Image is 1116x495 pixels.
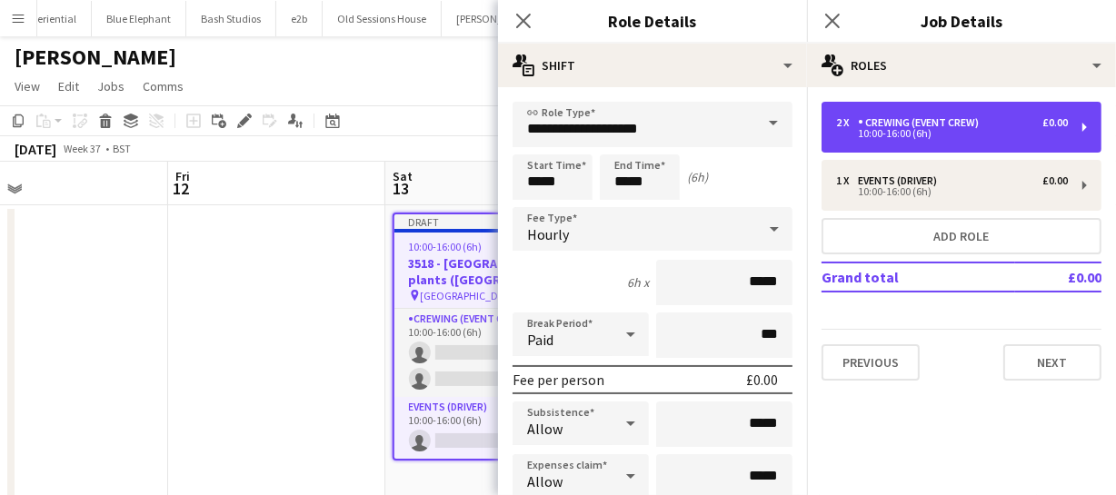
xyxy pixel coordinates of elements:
span: Edit [58,78,79,94]
h1: [PERSON_NAME] [15,44,176,71]
td: £0.00 [1015,262,1101,292]
a: Comms [135,74,191,98]
div: Crewing (Event Crew) [858,116,986,129]
h3: 3518 - [GEOGRAPHIC_DATA] plants ([GEOGRAPHIC_DATA] VAN)) [394,255,594,288]
button: Next [1003,344,1101,381]
span: Jobs [97,78,125,94]
span: Fri [175,168,190,184]
button: Blue Elephant [92,1,186,36]
div: £0.00 [1042,116,1068,129]
span: [GEOGRAPHIC_DATA] [421,289,521,302]
app-card-role: Crewing (Event Crew)0/210:00-16:00 (6h) [394,309,594,397]
div: 6h x [627,274,649,291]
span: Week 37 [60,142,105,155]
span: Comms [143,78,184,94]
h3: Job Details [807,9,1116,33]
span: Allow [527,420,563,438]
a: View [7,74,47,98]
td: Grand total [822,262,1015,292]
div: Events (Driver) [858,174,944,187]
div: BST [113,142,131,155]
span: 12 [173,178,190,199]
button: Previous [822,344,920,381]
app-job-card: Draft10:00-16:00 (6h)0/33518 - [GEOGRAPHIC_DATA] plants ([GEOGRAPHIC_DATA] VAN)) [GEOGRAPHIC_DATA... [393,213,596,460]
button: Bash Studios [186,1,276,36]
div: 10:00-16:00 (6h) [836,187,1068,196]
a: Jobs [90,74,132,98]
div: 10:00-16:00 (6h) [836,129,1068,138]
span: 13 [390,178,413,199]
div: £0.00 [1042,174,1068,187]
button: Add role [822,218,1101,254]
span: Hourly [527,225,569,243]
div: £0.00 [746,371,778,389]
div: Draft [394,214,594,229]
span: View [15,78,40,94]
span: Sat [393,168,413,184]
div: [DATE] [15,140,56,158]
div: 2 x [836,116,858,129]
button: e2b [276,1,323,36]
span: 10:00-16:00 (6h) [409,240,483,253]
app-card-role: Events (Driver)0/110:00-16:00 (6h) [394,397,594,459]
div: 1 x [836,174,858,187]
span: Allow [527,472,563,490]
button: Old Sessions House [323,1,442,36]
div: Fee per person [513,371,604,389]
a: Edit [51,74,86,98]
div: (6h) [687,169,708,185]
span: Paid [527,331,553,349]
h3: Role Details [498,9,807,33]
div: Shift [498,44,807,87]
div: Roles [807,44,1116,87]
button: [PERSON_NAME] Events [442,1,582,36]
